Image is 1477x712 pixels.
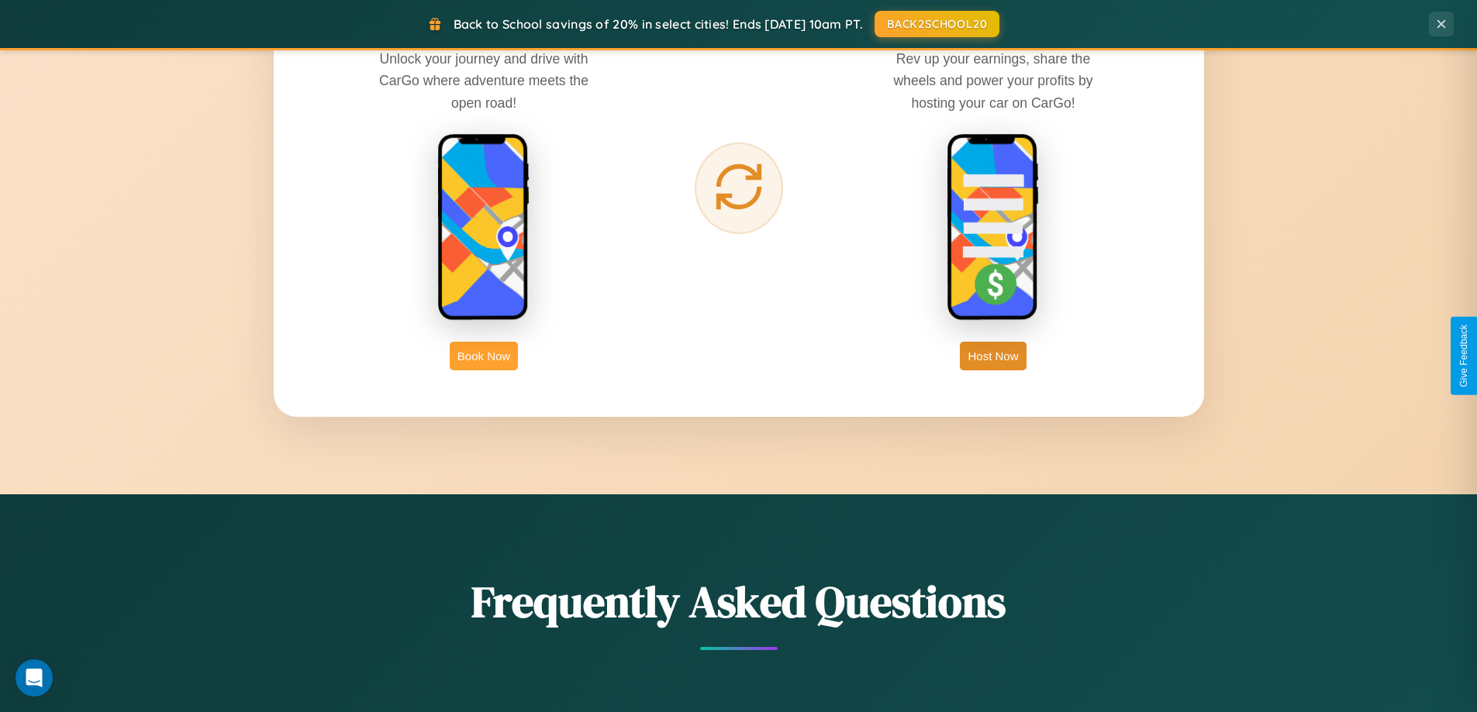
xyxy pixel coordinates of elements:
button: BACK2SCHOOL20 [875,11,999,37]
button: Book Now [450,342,518,370]
button: Host Now [960,342,1026,370]
p: Rev up your earnings, share the wheels and power your profits by hosting your car on CarGo! [877,48,1109,113]
h2: Frequently Asked Questions [274,572,1204,631]
p: Unlock your journey and drive with CarGo where adventure meets the open road! [368,48,600,113]
div: Give Feedback [1458,325,1469,387]
span: Back to School savings of 20% in select cities! Ends [DATE] 10am PT. [454,16,863,32]
img: host phone [947,133,1040,322]
div: Open Intercom Messenger [16,659,53,697]
img: rent phone [437,133,530,322]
